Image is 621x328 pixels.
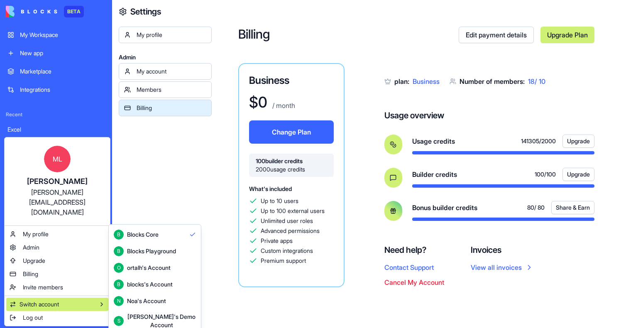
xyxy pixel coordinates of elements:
[23,243,39,252] span: Admin
[6,139,108,224] a: ML[PERSON_NAME][PERSON_NAME][EMAIL_ADDRESS][DOMAIN_NAME]
[23,270,38,278] span: Billing
[2,111,110,118] span: Recent
[20,300,59,308] span: Switch account
[6,241,108,254] a: Admin
[6,267,108,281] a: Billing
[23,257,45,265] span: Upgrade
[23,313,43,322] span: Log out
[6,228,108,241] a: My profile
[23,283,63,291] span: Invite members
[6,254,108,267] a: Upgrade
[7,125,105,134] div: Excel
[13,176,102,187] div: [PERSON_NAME]
[6,281,108,294] a: Invite members
[44,146,71,172] span: ML
[23,230,49,238] span: My profile
[13,187,102,217] div: [PERSON_NAME][EMAIL_ADDRESS][DOMAIN_NAME]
